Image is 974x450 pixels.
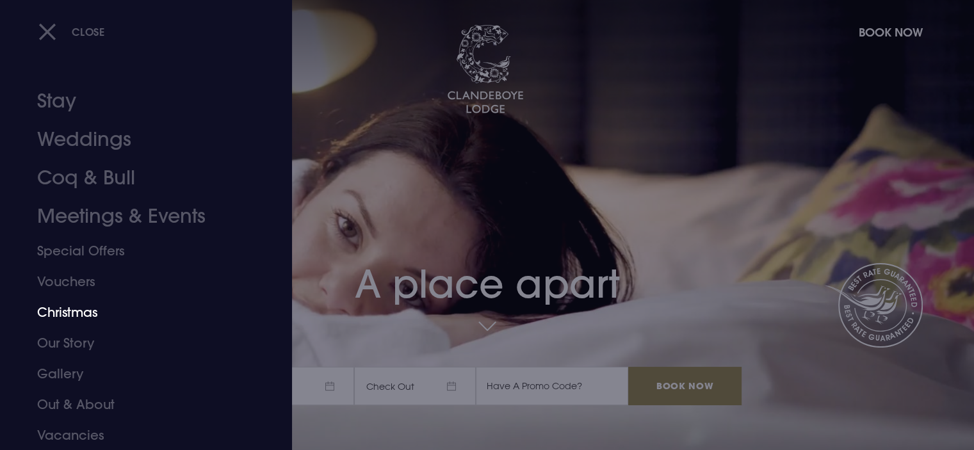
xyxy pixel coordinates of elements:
a: Meetings & Events [37,197,239,236]
a: Special Offers [37,236,239,266]
button: Close [38,19,105,45]
a: Vouchers [37,266,239,297]
a: Out & About [37,389,239,420]
a: Christmas [37,297,239,328]
a: Gallery [37,358,239,389]
a: Weddings [37,120,239,159]
a: Coq & Bull [37,159,239,197]
span: Close [72,25,105,38]
a: Our Story [37,328,239,358]
a: Stay [37,82,239,120]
